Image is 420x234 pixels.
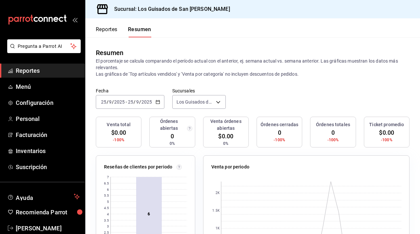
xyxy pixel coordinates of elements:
[96,58,409,77] p: El porcentaje se calcula comparando el período actual con el anterior, ej. semana actual vs. sema...
[261,121,298,128] h3: Órdenes cerradas
[104,194,109,197] text: 5.5
[16,114,80,123] span: Personal
[96,48,123,58] div: Resumen
[111,128,126,137] span: $0.00
[331,128,335,137] span: 0
[16,208,80,217] span: Recomienda Parrot
[141,99,152,105] input: ----
[215,227,220,230] text: 1K
[114,99,125,105] input: ----
[107,99,109,105] span: /
[101,99,107,105] input: --
[128,99,134,105] input: --
[16,163,80,171] span: Suscripción
[96,26,151,37] div: navigation tabs
[16,193,71,201] span: Ayuda
[379,128,394,137] span: $0.00
[211,164,249,170] p: Venta por periodo
[104,219,109,222] text: 3.5
[107,175,109,179] text: 7
[16,146,80,155] span: Inventarios
[107,212,109,216] text: 4
[109,99,112,105] input: --
[206,118,246,132] h3: Venta órdenes abiertas
[215,191,220,195] text: 2K
[171,132,174,141] span: 0
[107,224,109,228] text: 3
[5,48,81,54] a: Pregunta a Parrot AI
[96,88,164,93] label: Fecha
[278,128,281,137] span: 0
[107,200,109,204] text: 5
[139,99,141,105] span: /
[316,121,350,128] h3: Órdenes totales
[16,66,80,75] span: Reportes
[172,88,226,93] label: Sucursales
[136,99,139,105] input: --
[152,118,185,132] h3: Órdenes abiertas
[177,99,214,105] span: Los Guisados de San [PERSON_NAME]
[16,82,80,91] span: Menú
[112,99,114,105] span: /
[170,141,175,146] span: 0%
[223,141,228,146] span: 0%
[128,26,151,37] button: Resumen
[104,164,172,170] p: Reseñas de clientes por periodo
[369,121,404,128] h3: Ticket promedio
[274,137,285,143] span: -100%
[18,43,71,50] span: Pregunta a Parrot AI
[104,182,109,185] text: 6.5
[113,137,124,143] span: -100%
[212,209,220,213] text: 1.5K
[381,137,392,143] span: -100%
[218,132,233,141] span: $0.00
[126,99,127,105] span: -
[7,39,81,53] button: Pregunta a Parrot AI
[327,137,339,143] span: -100%
[107,188,109,191] text: 6
[16,224,80,233] span: [PERSON_NAME]
[16,130,80,139] span: Facturación
[96,26,117,37] button: Reportes
[109,5,230,13] h3: Sucursal: Los Guisados de San [PERSON_NAME]
[107,121,130,128] h3: Venta total
[134,99,136,105] span: /
[16,98,80,107] span: Configuración
[72,17,77,22] button: open_drawer_menu
[104,206,109,210] text: 4.5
